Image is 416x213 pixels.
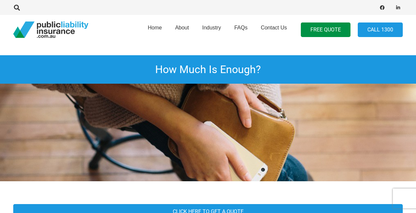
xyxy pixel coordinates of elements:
a: About [168,13,196,47]
span: FAQs [234,25,248,30]
span: About [175,25,189,30]
a: Search [10,5,23,11]
a: Call 1300 [358,22,403,37]
a: Home [141,13,168,47]
a: Facebook [378,3,387,12]
span: Contact Us [261,25,287,30]
a: Industry [196,13,228,47]
a: pli_logotransparent [13,21,88,38]
span: Industry [202,25,221,30]
span: Home [148,25,162,30]
a: FAQs [228,13,254,47]
a: Contact Us [254,13,294,47]
a: LinkedIn [393,3,403,12]
a: FREE QUOTE [301,22,350,37]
